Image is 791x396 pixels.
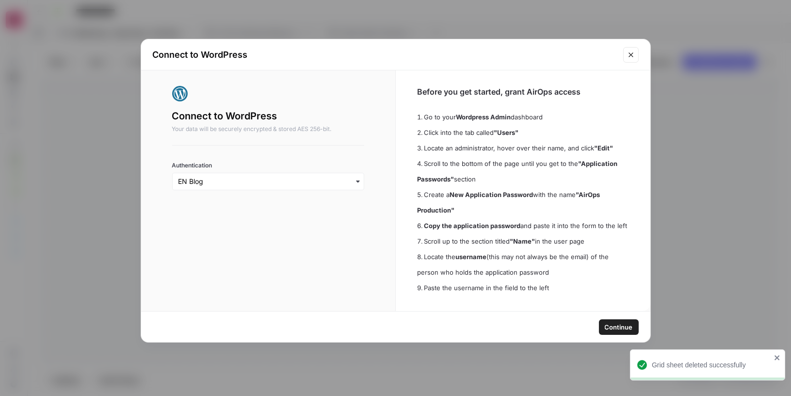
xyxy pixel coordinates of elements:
li: Paste the username in the field to the left [417,280,629,296]
span: Continue [605,322,633,332]
div: Grid sheet deleted successfully [652,360,771,370]
h2: Connect to WordPress [172,109,365,123]
li: Go to your dashboard [417,109,629,125]
strong: "Users" [494,129,518,136]
li: Click into the tab called [417,125,629,140]
input: EN Blog [178,177,358,186]
p: Your data will be securely encrypted & stored AES 256-bit. [172,125,365,133]
strong: username [455,253,486,261]
li: Locate an administrator, hover over their name, and click [417,140,629,156]
button: close [774,354,781,362]
h3: Before you get started, grant AirOps access [417,86,629,98]
li: Locate the (this may not always be the email) of the person who holds the application password [417,249,629,280]
strong: "Edit" [594,144,613,152]
strong: "Name" [510,237,535,245]
button: Continue [599,319,639,335]
label: Authentication [172,161,365,170]
strong: New Application Password [450,191,533,198]
strong: Wordpress Admin [456,113,511,121]
li: Create a with the name [417,187,629,218]
li: Scroll to the bottom of the page until you get to the section [417,156,629,187]
li: Scroll up to the section titled in the user page [417,233,629,249]
li: and paste it into the form to the left [417,218,629,233]
button: Close modal [623,47,639,63]
h2: Connect to WordPress [153,48,617,62]
strong: Copy the application password [424,222,520,230]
